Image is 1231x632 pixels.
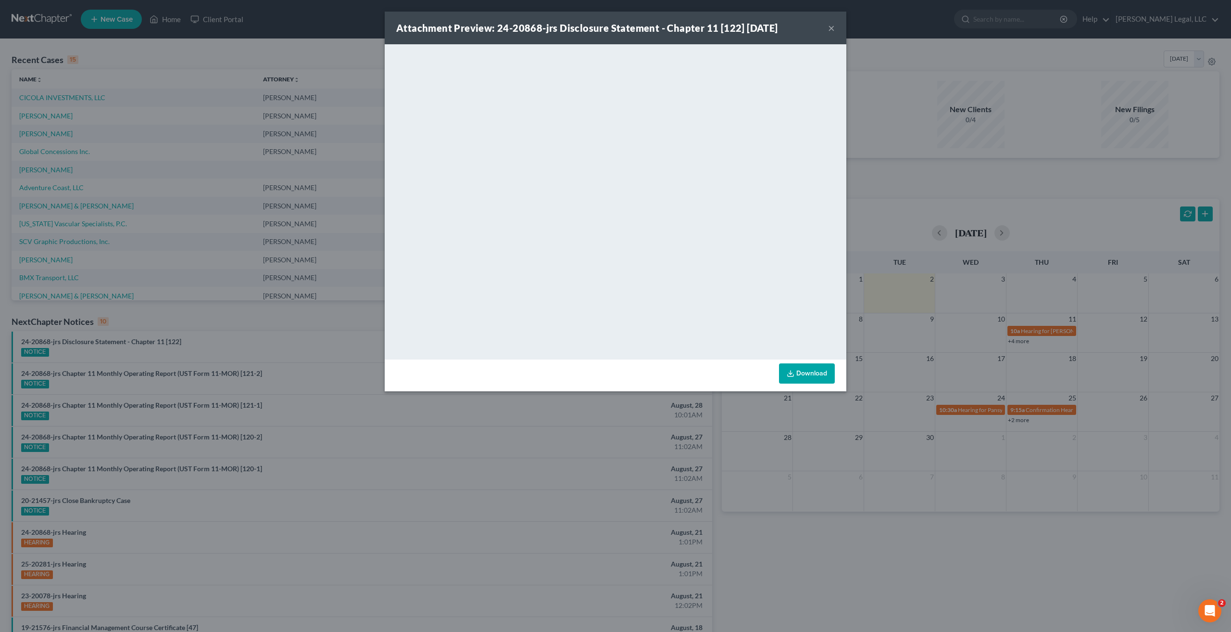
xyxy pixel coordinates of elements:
[1218,599,1226,607] span: 2
[1198,599,1221,622] iframe: Intercom live chat
[396,22,778,34] strong: Attachment Preview: 24-20868-jrs Disclosure Statement - Chapter 11 [122] [DATE]
[385,44,846,357] iframe: <object ng-attr-data='[URL][DOMAIN_NAME]' type='application/pdf' width='100%' height='650px'></ob...
[779,363,835,384] a: Download
[828,22,835,34] button: ×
